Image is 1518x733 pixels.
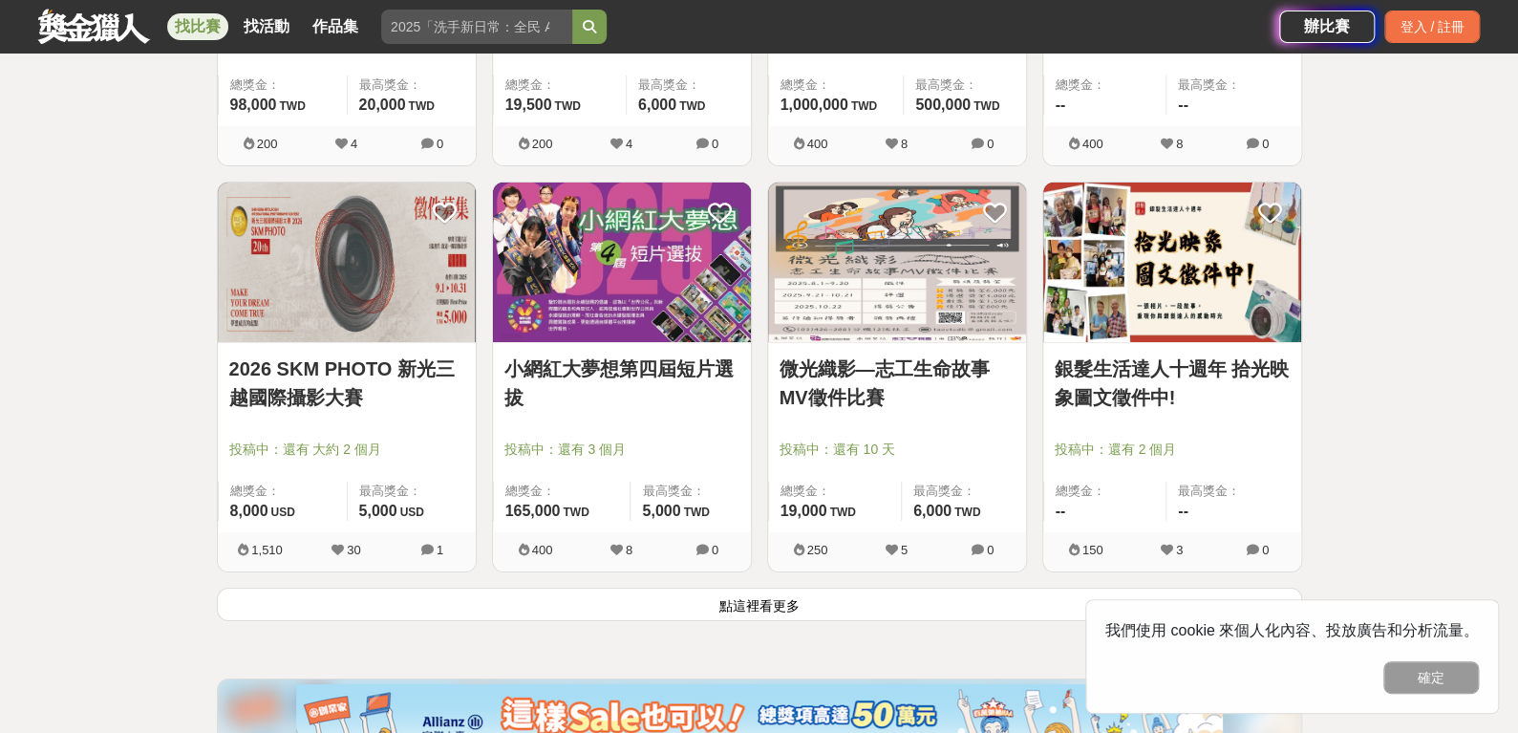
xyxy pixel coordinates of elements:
[626,543,632,557] span: 8
[712,543,718,557] span: 0
[973,99,999,113] span: TWD
[987,137,994,151] span: 0
[780,75,892,95] span: 總獎金：
[359,97,406,113] span: 20,000
[381,10,572,44] input: 2025「洗手新日常：全民 ALL IN」洗手歌全台徵選
[229,440,464,460] span: 投稿中：還有 大約 2 個月
[167,13,228,40] a: 找比賽
[638,75,739,95] span: 最高獎金：
[437,543,443,557] span: 1
[554,99,580,113] span: TWD
[504,440,739,460] span: 投稿中：還有 3 個月
[1384,11,1480,43] div: 登入 / 註冊
[218,183,476,342] img: Cover Image
[563,506,588,519] span: TWD
[230,75,335,95] span: 總獎金：
[780,355,1015,412] a: 微光織影—志工生命故事MV徵件比賽
[780,503,827,519] span: 19,000
[683,506,709,519] span: TWD
[807,543,828,557] span: 250
[229,355,464,412] a: 2026 SKM PHOTO 新光三越國際攝影大賽
[1056,503,1066,519] span: --
[954,506,980,519] span: TWD
[915,97,971,113] span: 500,000
[1082,137,1103,151] span: 400
[217,588,1302,621] button: 點這裡看更多
[351,137,357,151] span: 4
[359,482,464,501] span: 最高獎金：
[230,482,335,501] span: 總獎金：
[1056,75,1155,95] span: 總獎金：
[1105,622,1479,638] span: 我們使用 cookie 來個人化內容、投放廣告和分析流量。
[1178,97,1188,113] span: --
[829,506,855,519] span: TWD
[279,99,305,113] span: TWD
[1043,183,1301,342] img: Cover Image
[1383,661,1479,694] button: 確定
[532,543,553,557] span: 400
[780,97,848,113] span: 1,000,000
[768,183,1026,343] a: Cover Image
[1055,355,1290,412] a: 銀髮生活達人十週年 拾光映象圖文徵件中!
[505,97,552,113] span: 19,500
[768,183,1026,342] img: Cover Image
[1055,440,1290,460] span: 投稿中：還有 2 個月
[257,137,278,151] span: 200
[532,137,553,151] span: 200
[1178,503,1188,519] span: --
[505,75,614,95] span: 總獎金：
[493,183,751,342] img: Cover Image
[1279,11,1375,43] a: 辦比賽
[271,506,295,519] span: USD
[1262,543,1269,557] span: 0
[504,355,739,412] a: 小網紅大夢想第四屆短片選拔
[505,503,561,519] span: 165,000
[400,506,424,519] span: USD
[1043,183,1301,343] a: Cover Image
[505,482,619,501] span: 總獎金：
[638,97,676,113] span: 6,000
[437,137,443,151] span: 0
[408,99,434,113] span: TWD
[359,75,464,95] span: 最高獎金：
[780,440,1015,460] span: 投稿中：還有 10 天
[1056,482,1155,501] span: 總獎金：
[807,137,828,151] span: 400
[1176,137,1183,151] span: 8
[493,183,751,343] a: Cover Image
[1176,543,1183,557] span: 3
[230,503,268,519] span: 8,000
[780,482,889,501] span: 總獎金：
[251,543,283,557] span: 1,510
[915,75,1014,95] span: 最高獎金：
[1178,482,1290,501] span: 最高獎金：
[1178,75,1290,95] span: 最高獎金：
[679,99,705,113] span: TWD
[230,97,277,113] span: 98,000
[987,543,994,557] span: 0
[236,13,297,40] a: 找活動
[642,503,680,519] span: 5,000
[1082,543,1103,557] span: 150
[851,99,877,113] span: TWD
[359,503,397,519] span: 5,000
[347,543,360,557] span: 30
[913,503,951,519] span: 6,000
[642,482,738,501] span: 最高獎金：
[913,482,1015,501] span: 最高獎金：
[901,543,908,557] span: 5
[1262,137,1269,151] span: 0
[712,137,718,151] span: 0
[901,137,908,151] span: 8
[626,137,632,151] span: 4
[218,183,476,343] a: Cover Image
[1056,97,1066,113] span: --
[305,13,366,40] a: 作品集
